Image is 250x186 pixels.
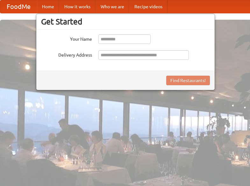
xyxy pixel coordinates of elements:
[96,0,129,13] a: Who we are
[129,0,168,13] a: Recipe videos
[59,0,96,13] a: How it works
[41,34,92,42] label: Your Name
[41,50,92,58] label: Delivery Address
[37,0,59,13] a: Home
[41,17,210,26] h3: Get Started
[166,76,210,85] button: Find Restaurants!
[0,0,37,13] a: FoodMe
